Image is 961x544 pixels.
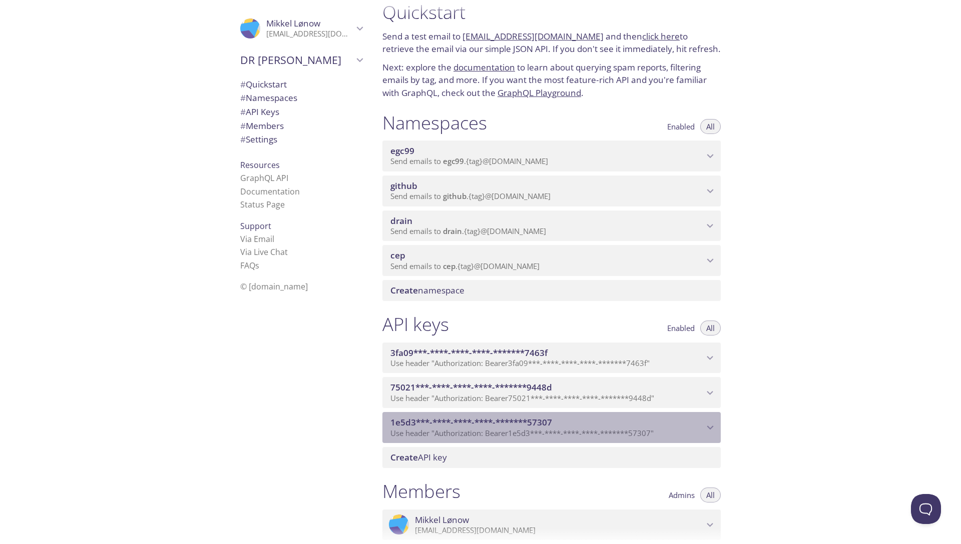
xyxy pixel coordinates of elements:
[240,106,246,117] span: #
[911,494,941,524] iframe: Help Scout Beacon - Open
[266,29,353,39] p: [EMAIL_ADDRESS][DOMAIN_NAME]
[443,156,464,166] span: egc99
[232,12,370,45] div: Mikkel Lønow
[382,210,721,241] div: drain namespace
[443,261,455,271] span: cep
[240,233,274,244] a: Via Email
[240,92,297,103] span: Namespaces
[390,180,417,191] span: github
[382,509,721,540] div: Mikkel Lønow
[240,281,308,292] span: © [DOMAIN_NAME]
[232,132,370,146] div: Team Settings
[240,246,288,257] a: Via Live Chat
[700,487,721,502] button: All
[462,30,604,42] a: [EMAIL_ADDRESS][DOMAIN_NAME]
[415,514,469,525] span: Mikkel Lønow
[382,313,449,335] h1: API keys
[390,249,405,261] span: cep
[642,30,680,42] a: click here
[240,120,284,131] span: Members
[232,47,370,73] div: DR Login
[382,280,721,301] div: Create namespace
[240,186,300,197] a: Documentation
[390,451,447,463] span: API key
[382,245,721,276] div: cep namespace
[700,320,721,335] button: All
[382,480,460,502] h1: Members
[382,447,721,468] div: Create API Key
[390,451,418,463] span: Create
[382,175,721,206] div: github namespace
[390,261,540,271] span: Send emails to . {tag} @[DOMAIN_NAME]
[390,156,548,166] span: Send emails to . {tag} @[DOMAIN_NAME]
[382,111,487,134] h1: Namespaces
[240,172,288,183] a: GraphQL API
[382,30,721,55] p: Send a test email to and then to retrieve the email via our simple JSON API. If you don't see it ...
[498,87,581,98] a: GraphQL Playground
[240,159,280,170] span: Resources
[390,284,464,296] span: namespace
[240,53,353,67] span: DR [PERSON_NAME]
[443,191,466,201] span: github
[232,77,370,91] div: Quickstart
[232,105,370,119] div: API Keys
[661,119,701,134] button: Enabled
[240,120,246,131] span: #
[443,226,462,236] span: drain
[390,145,414,156] span: egc99
[390,226,546,236] span: Send emails to . {tag} @[DOMAIN_NAME]
[240,106,279,117] span: API Keys
[240,260,259,271] a: FAQ
[453,61,515,73] a: documentation
[240,92,246,103] span: #
[415,525,704,535] p: [EMAIL_ADDRESS][DOMAIN_NAME]
[240,133,246,145] span: #
[661,320,701,335] button: Enabled
[240,78,287,90] span: Quickstart
[390,215,412,226] span: drain
[382,140,721,171] div: egc99 namespace
[240,220,271,231] span: Support
[232,119,370,133] div: Members
[240,78,246,90] span: #
[232,91,370,105] div: Namespaces
[390,191,551,201] span: Send emails to . {tag} @[DOMAIN_NAME]
[266,17,320,29] span: Mikkel Lønow
[382,1,721,23] h1: Quickstart
[240,199,285,210] a: Status Page
[255,260,259,271] span: s
[663,487,701,502] button: Admins
[700,119,721,134] button: All
[390,284,418,296] span: Create
[382,61,721,99] p: Next: explore the to learn about querying spam reports, filtering emails by tag, and more. If you...
[240,133,277,145] span: Settings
